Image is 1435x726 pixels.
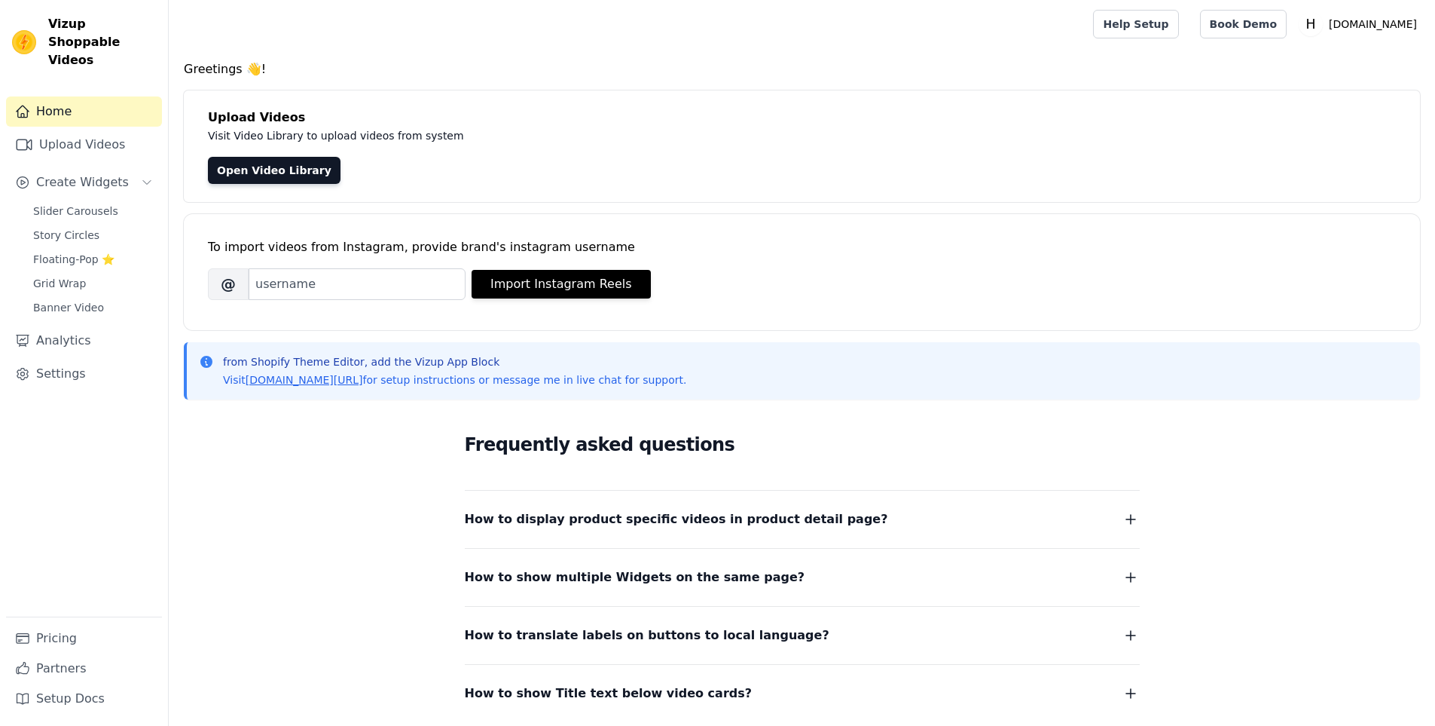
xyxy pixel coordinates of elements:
span: Slider Carousels [33,204,118,219]
a: Banner Video [24,297,162,318]
span: Floating-Pop ⭐ [33,252,114,267]
a: Pricing [6,623,162,654]
div: To import videos from Instagram, provide brand's instagram username [208,238,1396,256]
button: H [DOMAIN_NAME] [1299,11,1423,38]
a: Floating-Pop ⭐ [24,249,162,270]
span: How to translate labels on buttons to local language? [465,625,829,646]
button: How to show Title text below video cards? [465,683,1140,704]
button: How to translate labels on buttons to local language? [465,625,1140,646]
span: How to show multiple Widgets on the same page? [465,567,805,588]
span: Grid Wrap [33,276,86,291]
img: Vizup [12,30,36,54]
a: Grid Wrap [24,273,162,294]
span: @ [208,268,249,300]
p: Visit for setup instructions or message me in live chat for support. [223,372,686,388]
a: Setup Docs [6,684,162,714]
button: How to display product specific videos in product detail page? [465,509,1140,530]
text: H [1306,17,1316,32]
a: [DOMAIN_NAME][URL] [246,374,363,386]
span: Banner Video [33,300,104,315]
a: Settings [6,359,162,389]
span: How to display product specific videos in product detail page? [465,509,888,530]
h4: Greetings 👋! [184,60,1420,78]
button: How to show multiple Widgets on the same page? [465,567,1140,588]
a: Open Video Library [208,157,340,184]
h2: Frequently asked questions [465,430,1140,460]
a: Home [6,96,162,127]
a: Upload Videos [6,130,162,160]
span: How to show Title text below video cards? [465,683,753,704]
span: Create Widgets [36,173,129,191]
a: Analytics [6,326,162,356]
a: Story Circles [24,225,162,246]
a: Help Setup [1093,10,1178,38]
button: Import Instagram Reels [472,270,651,299]
span: Vizup Shoppable Videos [48,15,156,69]
p: Visit Video Library to upload videos from system [208,127,883,145]
input: username [249,268,466,300]
span: Story Circles [33,228,99,243]
h4: Upload Videos [208,109,1396,127]
a: Partners [6,654,162,684]
button: Create Widgets [6,167,162,198]
p: [DOMAIN_NAME] [1323,11,1423,38]
a: Slider Carousels [24,201,162,222]
a: Book Demo [1200,10,1287,38]
p: from Shopify Theme Editor, add the Vizup App Block [223,354,686,369]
